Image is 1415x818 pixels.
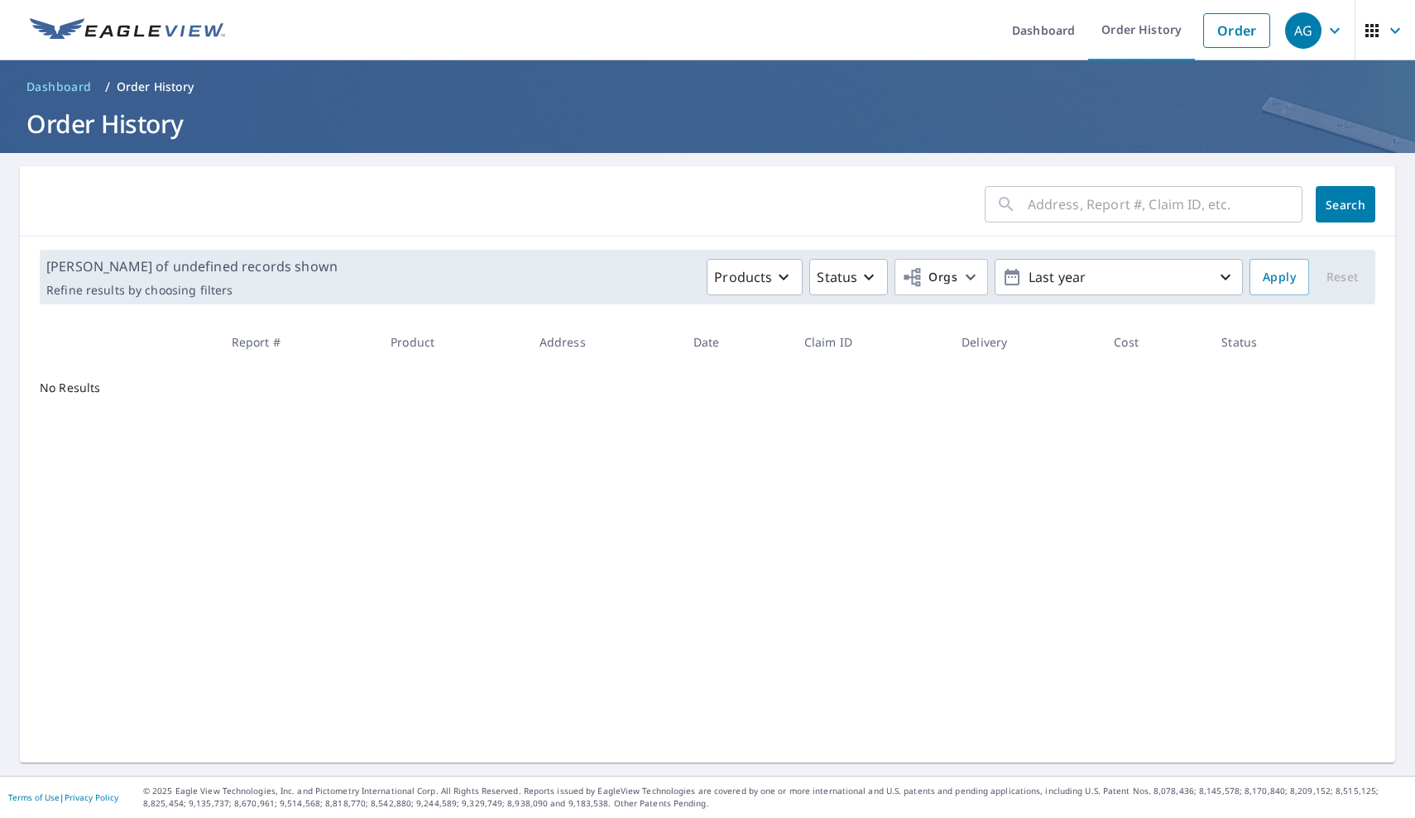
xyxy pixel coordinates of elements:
[1250,259,1309,295] button: Apply
[65,792,118,803] a: Privacy Policy
[8,792,118,802] p: |
[105,77,110,97] li: /
[895,259,988,295] button: Orgs
[1208,318,1339,366] th: Status
[817,267,857,287] p: Status
[791,318,948,366] th: Claim ID
[707,259,803,295] button: Products
[20,74,98,100] a: Dashboard
[1263,267,1296,288] span: Apply
[1316,186,1375,222] button: Search
[1329,197,1362,213] span: Search
[143,785,1407,810] p: © 2025 Eagle View Technologies, Inc. and Pictometry International Corp. All Rights Reserved. Repo...
[714,267,772,287] p: Products
[218,318,378,366] th: Report #
[1203,13,1270,48] a: Order
[46,256,338,276] p: [PERSON_NAME] of undefined records shown
[30,18,225,43] img: EV Logo
[20,74,1395,100] nav: breadcrumb
[26,79,92,95] span: Dashboard
[995,259,1243,295] button: Last year
[117,79,194,95] p: Order History
[809,259,888,295] button: Status
[1022,263,1216,292] p: Last year
[1101,318,1208,366] th: Cost
[526,318,680,366] th: Address
[377,318,526,366] th: Product
[46,283,338,298] p: Refine results by choosing filters
[8,792,60,803] a: Terms of Use
[20,366,218,409] td: No Results
[680,318,791,366] th: Date
[902,267,957,288] span: Orgs
[1285,12,1321,49] div: AG
[1028,181,1302,227] input: Address, Report #, Claim ID, etc.
[948,318,1101,366] th: Delivery
[20,107,1395,141] h1: Order History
